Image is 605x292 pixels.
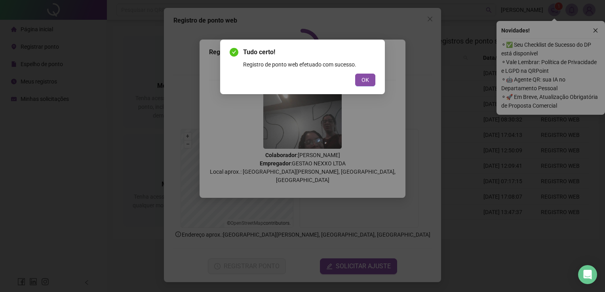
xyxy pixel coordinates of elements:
[361,76,369,84] span: OK
[243,60,375,69] div: Registro de ponto web efetuado com sucesso.
[243,47,375,57] span: Tudo certo!
[355,74,375,86] button: OK
[230,48,238,57] span: check-circle
[578,265,597,284] div: Open Intercom Messenger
